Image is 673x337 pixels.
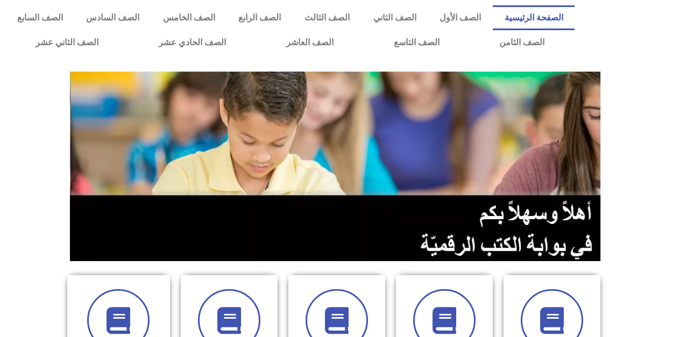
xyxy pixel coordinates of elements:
a: الصف الثالث [293,5,362,30]
a: الصف السابع [5,5,75,30]
a: الصف السادس [75,5,152,30]
a: الصف الحادي عشر [129,30,256,55]
a: الصف الثاني عشر [5,30,129,55]
a: الصف الخامس [151,5,227,30]
a: الصف التاسع [364,30,470,55]
a: الصف الرابع [227,5,293,30]
a: الصفحة الرئيسية [493,5,575,30]
a: الصف الثامن [470,30,575,55]
a: الصف الثاني [362,5,428,30]
a: الصف العاشر [256,30,364,55]
a: الصف الأول [428,5,493,30]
